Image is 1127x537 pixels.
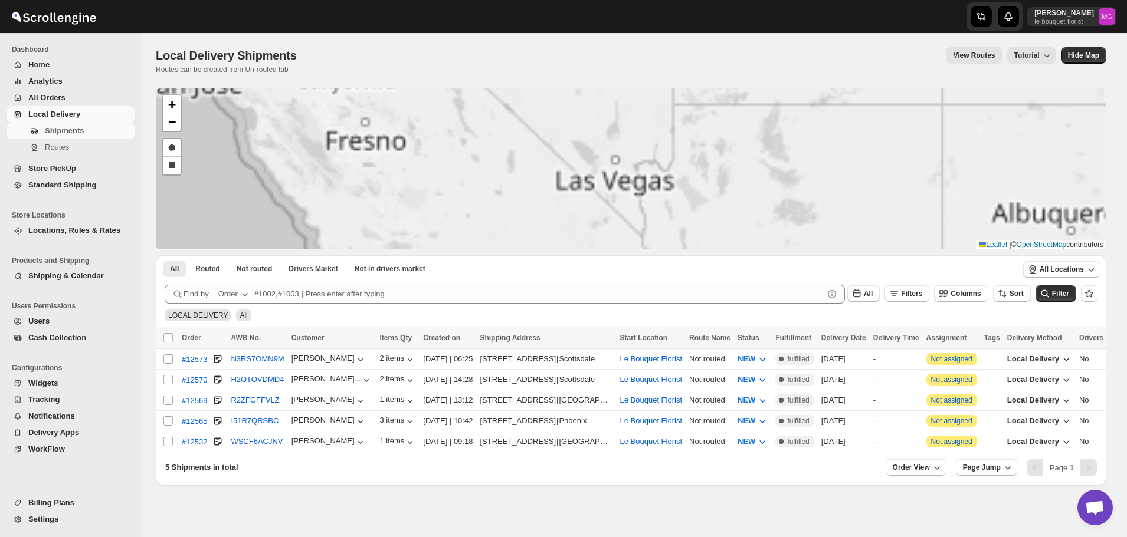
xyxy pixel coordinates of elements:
span: Standard Shipping [28,180,97,189]
div: 2 items [379,354,416,365]
div: [DATE] [821,394,866,406]
button: Routes [7,139,135,156]
span: NEW [738,437,755,446]
span: Notifications [28,411,75,420]
div: [PERSON_NAME] [291,416,366,427]
span: Configurations [12,363,136,373]
button: Le Bouquet Florist [620,416,683,425]
span: Customer [291,334,325,342]
button: #12573 [182,353,207,365]
button: All Locations [1023,261,1100,278]
button: WSCF6ACJNV [231,437,283,446]
button: Not assigned [931,417,972,425]
button: H2OTOVDMD4 [231,375,284,384]
button: 3 items [379,416,416,427]
span: Cash Collection [28,333,86,342]
button: Tracking [7,391,135,408]
div: Phoenix [559,415,587,427]
span: View Routes [953,51,995,60]
span: Local Delivery [28,110,80,118]
button: WorkFlow [7,441,135,457]
span: Page [1050,463,1074,472]
span: Status [738,334,759,342]
span: All [864,289,873,298]
button: NEW [730,411,775,430]
div: [STREET_ADDRESS] [480,415,556,427]
button: Locations, Rules & Rates [7,222,135,239]
span: Filter [1052,289,1069,298]
button: NEW [730,370,775,389]
span: All Orders [28,93,65,102]
div: 1 items [379,436,416,448]
span: Local Delivery [1007,396,1059,404]
button: #12565 [182,415,207,427]
span: Users Permissions [12,301,136,311]
span: Dashboard [12,45,136,54]
button: User menu [1027,7,1116,26]
div: #12565 [182,417,207,426]
button: Le Bouquet Florist [620,375,683,384]
div: Open chat [1077,490,1113,525]
span: Locations, Rules & Rates [28,226,120,235]
span: Shipping Address [480,334,540,342]
div: 1 items [379,395,416,407]
button: Not assigned [931,355,972,363]
div: - [873,374,919,386]
div: [PERSON_NAME]... [291,374,361,383]
div: [DATE] | 09:18 [423,436,473,447]
button: Le Bouquet Florist [620,437,683,446]
span: Tutorial [1014,51,1040,60]
button: [PERSON_NAME] [291,395,366,407]
span: Find by [184,288,209,300]
span: All Locations [1040,265,1084,274]
button: Le Bouquet Florist [620,354,683,363]
button: #12570 [182,374,207,386]
span: Columns [951,289,981,298]
span: All [170,264,179,274]
div: [DATE] [821,436,866,447]
span: fulfilled [787,416,809,426]
span: Local Delivery [1007,354,1059,363]
div: [STREET_ADDRESS] [480,353,556,365]
div: [DATE] [821,415,866,427]
span: Created on [423,334,460,342]
button: 2 items [379,374,416,386]
span: NEW [738,416,755,425]
button: Unrouted [230,261,280,277]
div: - [873,436,919,447]
button: Billing Plans [7,495,135,511]
div: [GEOGRAPHIC_DATA] [559,436,612,447]
span: Widgets [28,378,58,387]
p: [PERSON_NAME] [1034,8,1094,18]
div: [DATE] [821,374,866,386]
b: 1 [1070,463,1074,472]
button: Widgets [7,375,135,391]
button: Not assigned [931,396,972,404]
span: NEW [738,375,755,384]
button: Tutorial [1007,47,1056,64]
button: Claimable [281,261,345,277]
span: Delivery Apps [28,428,79,437]
span: AWB No. [231,334,261,342]
div: Scottsdale [559,374,595,386]
div: | [480,374,612,386]
span: Tags [984,334,1000,342]
button: R2ZFGFFVLZ [231,396,279,404]
span: NEW [738,396,755,404]
span: Route Name [689,334,730,342]
span: Analytics [28,77,63,85]
div: [STREET_ADDRESS] [480,374,556,386]
span: NEW [738,354,755,363]
span: Order View [893,463,930,472]
button: Local Delivery [1000,432,1079,451]
div: Scottsdale [559,353,595,365]
div: Not routed [689,415,730,427]
a: Zoom out [163,113,181,131]
div: [GEOGRAPHIC_DATA] [559,394,612,406]
span: Delivery Method [1007,334,1062,342]
div: [DATE] | 06:25 [423,353,473,365]
button: Un-claimable [348,261,433,277]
